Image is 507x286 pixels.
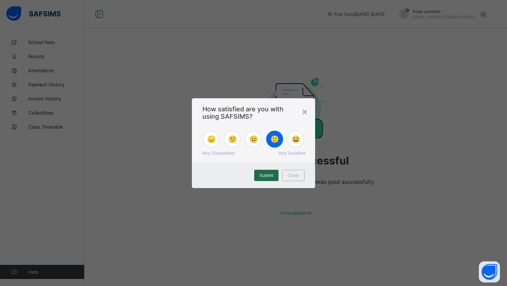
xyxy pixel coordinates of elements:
[270,135,279,143] span: 🙂
[202,105,305,120] span: How satisfied are you with using SAFSIMS?
[479,261,500,282] button: Open asap
[207,135,216,143] span: 😞
[301,105,308,117] div: ×
[292,135,300,143] span: 😄
[278,150,305,156] span: Very Satisfied
[228,135,237,143] span: 🙁
[288,173,299,178] span: Close
[249,135,258,143] span: 😐
[259,173,273,178] span: Submit
[202,150,234,156] span: Very Dissatisfied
